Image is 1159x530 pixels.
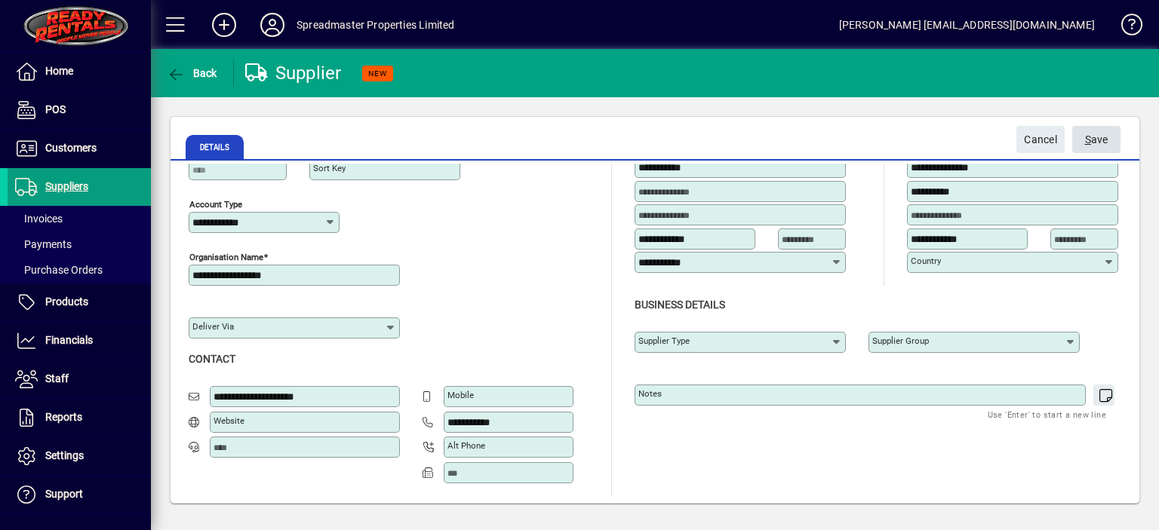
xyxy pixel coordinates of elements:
[163,60,221,87] button: Back
[8,437,151,475] a: Settings
[248,11,297,38] button: Profile
[151,60,234,87] app-page-header-button: Back
[1085,133,1091,146] span: S
[245,61,342,85] div: Supplier
[8,257,151,283] a: Purchase Orders
[872,335,929,346] mat-label: Supplier group
[186,135,244,159] span: Details
[15,264,103,276] span: Purchase Orders
[8,91,151,129] a: POS
[45,334,93,346] span: Financials
[45,449,84,461] span: Settings
[1024,127,1057,152] span: Cancel
[15,238,72,250] span: Payments
[45,180,88,192] span: Suppliers
[1072,126,1121,153] button: Save
[8,231,151,257] a: Payments
[8,322,151,360] a: Financials
[45,488,83,500] span: Support
[8,360,151,398] a: Staff
[8,130,151,167] a: Customers
[839,13,1095,37] div: [PERSON_NAME] [EMAIL_ADDRESS][DOMAIN_NAME]
[214,415,244,426] mat-label: Website
[8,53,151,90] a: Home
[911,256,941,266] mat-label: Country
[1110,3,1140,52] a: Knowledge Base
[45,372,69,384] span: Staff
[167,67,217,79] span: Back
[8,476,151,513] a: Support
[192,321,234,332] mat-label: Deliver via
[189,252,263,262] mat-label: Organisation name
[447,390,474,400] mat-label: Mobile
[45,296,88,308] span: Products
[15,213,63,225] span: Invoices
[638,335,690,346] mat-label: Supplier type
[1085,127,1108,152] span: ave
[988,406,1106,423] mat-hint: Use 'Enter' to start a new line
[45,142,97,154] span: Customers
[189,353,235,365] span: Contact
[45,103,66,115] span: POS
[45,411,82,423] span: Reports
[189,199,242,210] mat-label: Account Type
[297,13,454,37] div: Spreadmaster Properties Limited
[8,283,151,321] a: Products
[635,299,725,311] span: Business details
[45,65,73,77] span: Home
[1016,126,1065,153] button: Cancel
[638,388,662,399] mat-label: Notes
[8,399,151,437] a: Reports
[313,163,346,173] mat-label: Sort key
[200,11,248,38] button: Add
[368,69,387,78] span: NEW
[447,440,485,451] mat-label: Alt Phone
[8,206,151,231] a: Invoices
